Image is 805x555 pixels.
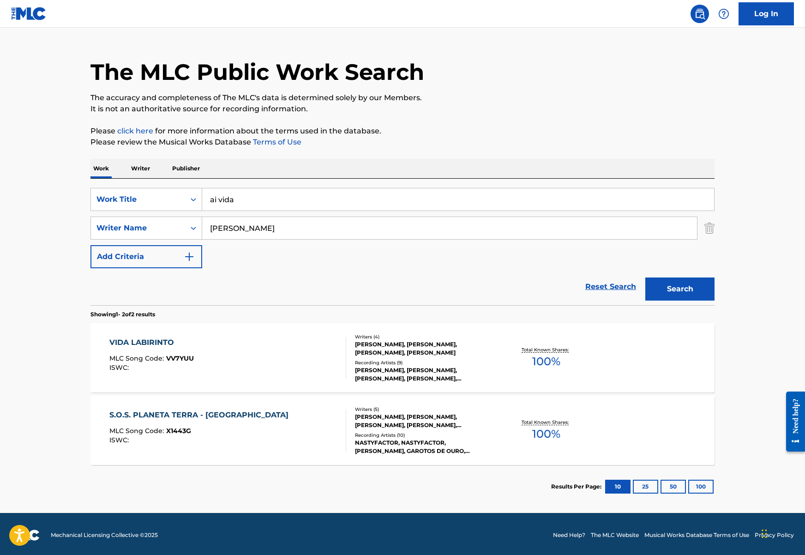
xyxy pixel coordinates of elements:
[166,427,191,435] span: X1443G
[90,188,715,305] form: Search Form
[645,277,715,301] button: Search
[522,346,571,353] p: Total Known Shares:
[779,384,805,458] iframe: Resource Center
[355,439,494,455] div: NASTYFACTOR, NASTYFACTOR, [PERSON_NAME], GAROTOS DE OURO, GAROTOS DE OURO
[169,159,203,178] p: Publisher
[109,436,131,444] span: ISWC :
[581,277,641,297] a: Reset Search
[355,432,494,439] div: Recording Artists ( 10 )
[96,194,180,205] div: Work Title
[704,217,715,240] img: Delete Criterion
[661,480,686,494] button: 50
[90,323,715,392] a: VIDA LABIRINTOMLC Song Code:VV7YUUISWC:Writers (4)[PERSON_NAME], [PERSON_NAME], [PERSON_NAME], [P...
[755,531,794,539] a: Privacy Policy
[90,92,715,103] p: The accuracy and completeness of The MLC's data is determined solely by our Members.
[109,354,166,362] span: MLC Song Code :
[553,531,585,539] a: Need Help?
[109,337,194,348] div: VIDA LABIRINTO
[251,138,301,146] a: Terms of Use
[694,8,705,19] img: search
[166,354,194,362] span: VV7YUU
[11,7,47,20] img: MLC Logo
[762,520,767,548] div: Drag
[591,531,639,539] a: The MLC Website
[718,8,729,19] img: help
[605,480,631,494] button: 10
[522,419,571,426] p: Total Known Shares:
[90,245,202,268] button: Add Criteria
[551,483,604,491] p: Results Per Page:
[90,103,715,115] p: It is not an authoritative source for recording information.
[759,511,805,555] iframe: Chat Widget
[532,426,560,442] span: 100 %
[355,413,494,429] div: [PERSON_NAME], [PERSON_NAME], [PERSON_NAME], [PERSON_NAME], [PERSON_NAME]
[109,427,166,435] span: MLC Song Code :
[109,410,293,421] div: S.O.S. PLANETA TERRA - [GEOGRAPHIC_DATA]
[355,333,494,340] div: Writers ( 4 )
[90,396,715,465] a: S.O.S. PLANETA TERRA - [GEOGRAPHIC_DATA]MLC Song Code:X1443GISWC:Writers (5)[PERSON_NAME], [PERSO...
[355,359,494,366] div: Recording Artists ( 9 )
[644,531,749,539] a: Musical Works Database Terms of Use
[355,406,494,413] div: Writers ( 5 )
[633,480,658,494] button: 25
[532,353,560,370] span: 100 %
[691,5,709,23] a: Public Search
[355,340,494,357] div: [PERSON_NAME], [PERSON_NAME], [PERSON_NAME], [PERSON_NAME]
[90,310,155,319] p: Showing 1 - 2 of 2 results
[688,480,714,494] button: 100
[109,363,131,372] span: ISWC :
[128,159,153,178] p: Writer
[715,5,733,23] div: Help
[117,127,153,135] a: click here
[90,58,424,86] h1: The MLC Public Work Search
[90,137,715,148] p: Please review the Musical Works Database
[90,159,112,178] p: Work
[355,366,494,383] div: [PERSON_NAME], [PERSON_NAME], [PERSON_NAME], [PERSON_NAME], [PERSON_NAME]
[51,531,158,539] span: Mechanical Licensing Collective © 2025
[90,126,715,137] p: Please for more information about the terms used in the database.
[739,2,794,25] a: Log In
[96,223,180,234] div: Writer Name
[184,251,195,262] img: 9d2ae6d4665cec9f34b9.svg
